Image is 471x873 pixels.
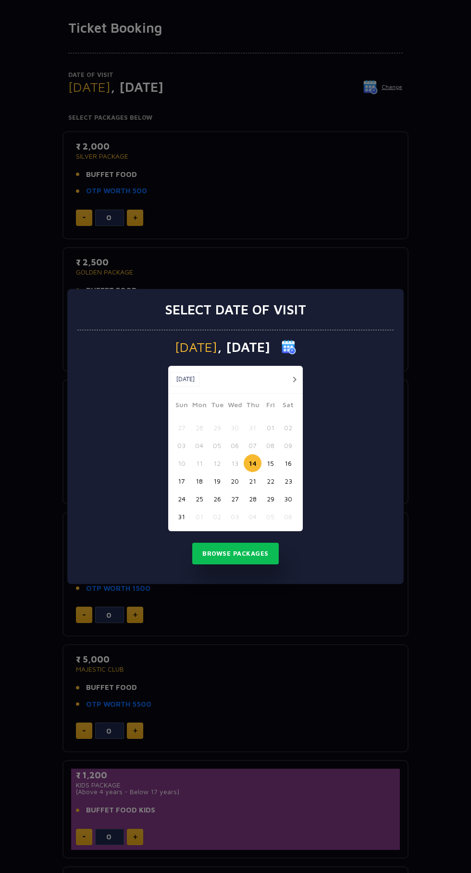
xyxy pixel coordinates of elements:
span: , [DATE] [217,340,270,354]
button: 03 [226,508,244,525]
button: 14 [244,454,261,472]
button: 04 [244,508,261,525]
span: Sat [279,399,297,413]
button: 03 [173,436,190,454]
button: 28 [244,490,261,508]
span: Wed [226,399,244,413]
span: [DATE] [175,340,217,354]
button: 29 [208,419,226,436]
button: 02 [208,508,226,525]
button: Browse Packages [192,543,279,565]
button: 23 [279,472,297,490]
span: Sun [173,399,190,413]
button: 17 [173,472,190,490]
button: 27 [226,490,244,508]
button: 05 [208,436,226,454]
button: 25 [190,490,208,508]
button: 29 [261,490,279,508]
span: Mon [190,399,208,413]
button: 05 [261,508,279,525]
button: 01 [190,508,208,525]
button: 12 [208,454,226,472]
span: Tue [208,399,226,413]
button: 10 [173,454,190,472]
button: 07 [244,436,261,454]
button: 15 [261,454,279,472]
button: 30 [226,419,244,436]
h3: Select date of visit [165,301,306,318]
button: 13 [226,454,244,472]
button: 08 [261,436,279,454]
button: 01 [261,419,279,436]
button: 09 [279,436,297,454]
button: 31 [244,419,261,436]
button: 30 [279,490,297,508]
button: 04 [190,436,208,454]
button: 24 [173,490,190,508]
button: 06 [226,436,244,454]
span: Thu [244,399,261,413]
button: 11 [190,454,208,472]
button: 31 [173,508,190,525]
button: 19 [208,472,226,490]
button: 28 [190,419,208,436]
img: calender icon [282,340,296,354]
button: 18 [190,472,208,490]
button: [DATE] [171,372,200,387]
button: 16 [279,454,297,472]
button: 20 [226,472,244,490]
button: 26 [208,490,226,508]
button: 21 [244,472,261,490]
button: 22 [261,472,279,490]
span: Fri [261,399,279,413]
button: 27 [173,419,190,436]
button: 06 [279,508,297,525]
button: 02 [279,419,297,436]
